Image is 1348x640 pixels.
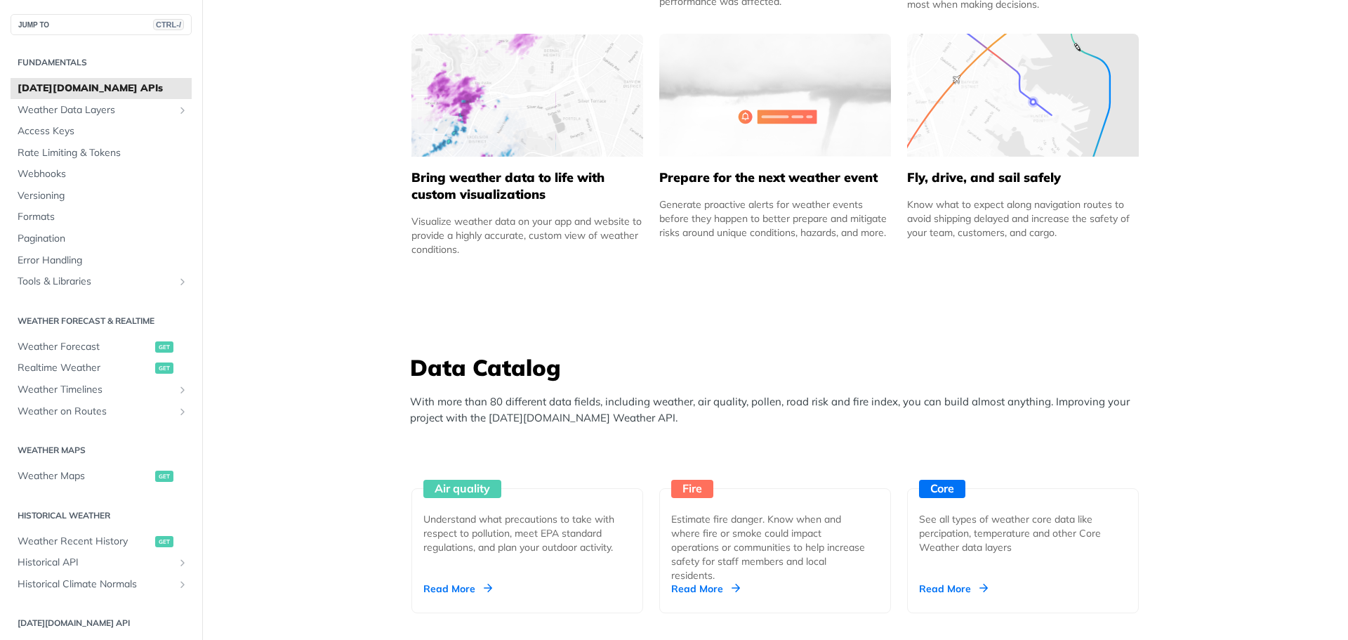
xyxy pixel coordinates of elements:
span: Versioning [18,189,188,203]
span: CTRL-/ [153,19,184,30]
a: Versioning [11,185,192,207]
a: Realtime Weatherget [11,358,192,379]
button: Show subpages for Weather Data Layers [177,105,188,116]
span: get [155,471,173,482]
button: Show subpages for Historical API [177,557,188,568]
a: Weather Recent Historyget [11,531,192,552]
img: 2c0a313-group-496-12x.svg [659,34,891,157]
p: With more than 80 different data fields, including weather, air quality, pollen, road risk and fi... [410,394,1147,426]
div: Core [919,480,965,498]
div: Fire [671,480,713,498]
span: Rate Limiting & Tokens [18,146,188,160]
button: Show subpages for Historical Climate Normals [177,579,188,590]
h5: Fly, drive, and sail safely [907,169,1139,186]
a: Weather Mapsget [11,466,192,487]
div: Read More [423,582,492,596]
a: Fire Estimate fire danger. Know when and where fire or smoke could impact operations or communiti... [654,436,897,613]
span: Historical API [18,556,173,570]
div: See all types of weather core data like percipation, temperature and other Core Weather data layers [919,512,1116,554]
span: Weather Maps [18,469,152,483]
div: Understand what precautions to take with respect to pollution, meet EPA standard regulations, and... [423,512,620,554]
div: Air quality [423,480,501,498]
button: Show subpages for Weather Timelines [177,384,188,396]
span: Weather Recent History [18,535,152,549]
span: get [155,341,173,353]
span: get [155,363,173,374]
a: [DATE][DOMAIN_NAME] APIs [11,78,192,99]
a: Formats [11,207,192,228]
h2: Fundamentals [11,56,192,69]
img: 994b3d6-mask-group-32x.svg [907,34,1139,157]
a: Core See all types of weather core data like percipation, temperature and other Core Weather data... [901,436,1144,613]
h5: Bring weather data to life with custom visualizations [411,169,643,203]
div: Read More [671,582,740,596]
a: Historical APIShow subpages for Historical API [11,552,192,573]
h2: [DATE][DOMAIN_NAME] API [11,617,192,629]
span: Error Handling [18,254,188,268]
span: Weather Timelines [18,383,173,397]
span: Historical Climate Normals [18,577,173,592]
a: Pagination [11,228,192,249]
div: Estimate fire danger. Know when and where fire or smoke could impact operations or communities to... [671,512,868,582]
span: Formats [18,210,188,224]
button: JUMP TOCTRL-/ [11,14,192,35]
h2: Weather Maps [11,444,192,457]
a: Weather Forecastget [11,337,192,358]
a: Error Handling [11,250,192,271]
div: Read More [919,582,988,596]
a: Weather on RoutesShow subpages for Weather on Routes [11,401,192,422]
span: Weather Forecast [18,340,152,354]
span: Weather Data Layers [18,103,173,117]
span: Realtime Weather [18,361,152,375]
span: Weather on Routes [18,405,173,419]
a: Rate Limiting & Tokens [11,143,192,164]
a: Historical Climate NormalsShow subpages for Historical Climate Normals [11,574,192,595]
a: Weather Data LayersShow subpages for Weather Data Layers [11,100,192,121]
span: Pagination [18,232,188,246]
h2: Historical Weather [11,509,192,522]
span: get [155,536,173,547]
h3: Data Catalog [410,352,1147,383]
img: 4463876-group-4982x.svg [411,34,643,157]
h2: Weather Forecast & realtime [11,315,192,327]
a: Air quality Understand what precautions to take with respect to pollution, meet EPA standard regu... [406,436,649,613]
div: Visualize weather data on your app and website to provide a highly accurate, custom view of weath... [411,214,643,256]
span: Access Keys [18,124,188,138]
button: Show subpages for Tools & Libraries [177,276,188,287]
a: Access Keys [11,121,192,142]
a: Weather TimelinesShow subpages for Weather Timelines [11,379,192,400]
a: Tools & LibrariesShow subpages for Tools & Libraries [11,271,192,292]
span: [DATE][DOMAIN_NAME] APIs [18,81,188,96]
button: Show subpages for Weather on Routes [177,406,188,417]
div: Generate proactive alerts for weather events before they happen to better prepare and mitigate ri... [659,197,891,240]
span: Tools & Libraries [18,275,173,289]
h5: Prepare for the next weather event [659,169,891,186]
div: Know what to expect along navigation routes to avoid shipping delayed and increase the safety of ... [907,197,1139,240]
a: Webhooks [11,164,192,185]
span: Webhooks [18,167,188,181]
